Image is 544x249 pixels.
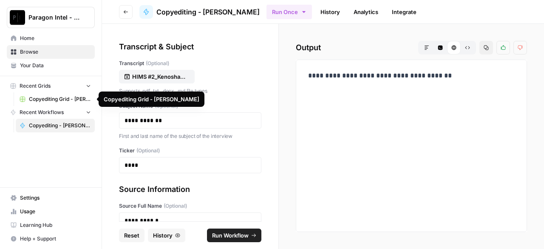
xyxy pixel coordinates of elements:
[119,60,261,67] label: Transcript
[207,229,261,242] button: Run Workflow
[119,183,261,195] div: Source Information
[119,229,144,242] button: Reset
[148,229,185,242] button: History
[387,5,422,19] a: Integrate
[104,95,199,103] div: Copyediting Grid - [PERSON_NAME]
[315,5,345,19] a: History
[119,70,195,83] button: HIMS #2_Kenosha_Raw Transcript.docx
[139,5,260,19] a: Copyediting - [PERSON_NAME]
[20,62,91,69] span: Your Data
[7,45,95,59] a: Browse
[119,41,261,53] div: Transcript & Subject
[16,92,95,106] a: Copyediting Grid - [PERSON_NAME]
[20,109,64,116] span: Recent Workflows
[296,41,527,54] h2: Output
[20,82,51,90] span: Recent Grids
[10,10,25,25] img: Paragon Intel - Copyediting Logo
[119,87,261,95] p: Supports .pdf, .txt, .docx, .md file types
[28,13,80,22] span: Paragon Intel - Copyediting
[266,5,312,19] button: Run Once
[153,231,173,240] span: History
[212,231,249,240] span: Run Workflow
[164,202,187,210] span: (Optional)
[7,7,95,28] button: Workspace: Paragon Intel - Copyediting
[20,34,91,42] span: Home
[119,132,261,140] p: First and last name of the subject of the interview
[7,218,95,232] a: Learning Hub
[156,7,260,17] span: Copyediting - [PERSON_NAME]
[132,72,187,81] p: HIMS #2_Kenosha_Raw Transcript.docx
[7,31,95,45] a: Home
[7,191,95,205] a: Settings
[20,194,91,202] span: Settings
[7,205,95,218] a: Usage
[119,147,261,155] label: Ticker
[20,221,91,229] span: Learning Hub
[7,106,95,119] button: Recent Workflows
[29,95,91,103] span: Copyediting Grid - [PERSON_NAME]
[20,235,91,243] span: Help + Support
[7,80,95,92] button: Recent Grids
[119,202,261,210] label: Source Full Name
[16,119,95,132] a: Copyediting - [PERSON_NAME]
[20,48,91,56] span: Browse
[7,232,95,246] button: Help + Support
[7,59,95,72] a: Your Data
[124,231,139,240] span: Reset
[136,147,160,155] span: (Optional)
[29,122,91,129] span: Copyediting - [PERSON_NAME]
[20,208,91,215] span: Usage
[146,60,169,67] span: (Optional)
[348,5,383,19] a: Analytics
